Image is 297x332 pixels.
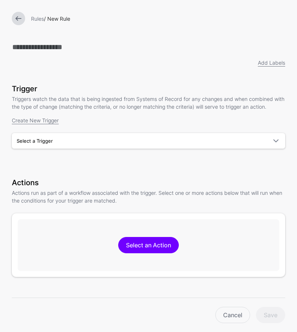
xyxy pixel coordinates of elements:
h3: Actions [12,178,285,187]
h3: Trigger [12,84,285,93]
a: Select an Action [118,237,179,253]
a: Create New Trigger [12,117,59,123]
a: Cancel [215,307,250,323]
p: Actions run as part of a workflow associated with the trigger. Select one or more actions below t... [12,189,285,204]
span: Select a Trigger [17,138,53,144]
a: Add Labels [258,60,285,66]
div: / New Rule [28,15,288,23]
a: Rules [31,16,44,22]
p: Triggers watch the data that is being ingested from Systems of Record for any changes and when co... [12,95,285,111]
